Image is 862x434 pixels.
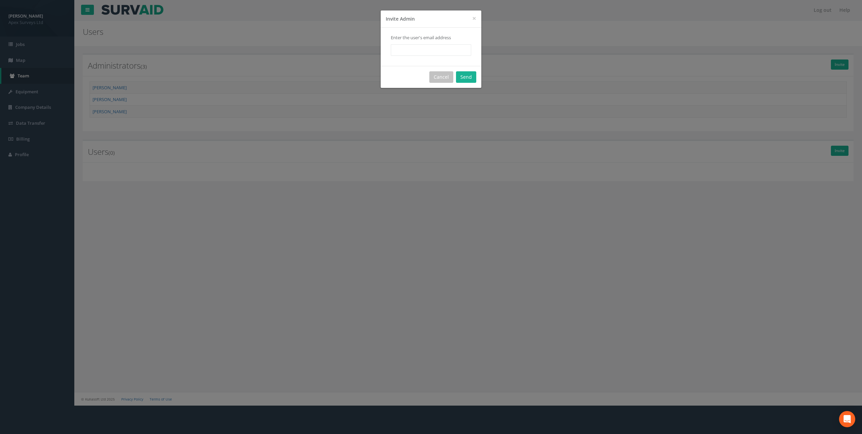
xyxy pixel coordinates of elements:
p: Enter the user's email address [391,34,471,41]
div: Open Intercom Messenger [839,411,855,427]
button: Cancel [429,71,453,83]
button: Send [456,71,476,83]
h4: Invite Admin [386,16,476,22]
span: × [472,14,476,23]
